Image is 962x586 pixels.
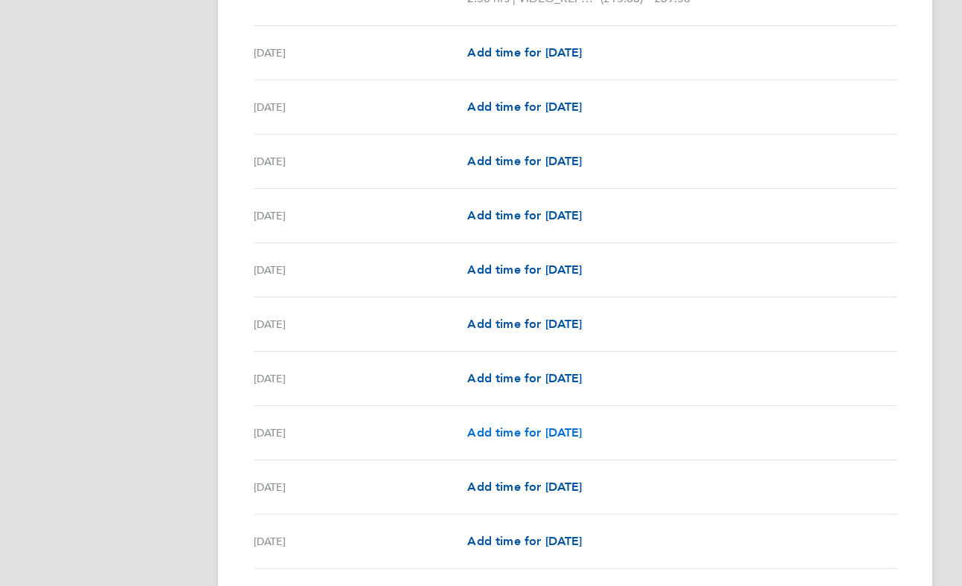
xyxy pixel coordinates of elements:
div: [DATE] [254,98,468,116]
span: Add time for [DATE] [467,208,582,222]
a: Add time for [DATE] [467,424,582,442]
span: Add time for [DATE] [467,425,582,439]
span: Add time for [DATE] [467,371,582,385]
div: [DATE] [254,424,468,442]
div: [DATE] [254,315,468,333]
div: [DATE] [254,207,468,225]
a: Add time for [DATE] [467,532,582,550]
div: [DATE] [254,261,468,279]
a: Add time for [DATE] [467,478,582,496]
a: Add time for [DATE] [467,315,582,333]
a: Add time for [DATE] [467,370,582,387]
span: Add time for [DATE] [467,263,582,277]
a: Add time for [DATE] [467,98,582,116]
div: [DATE] [254,370,468,387]
div: [DATE] [254,44,468,62]
div: [DATE] [254,532,468,550]
span: Add time for [DATE] [467,45,582,59]
span: Add time for [DATE] [467,317,582,331]
span: Add time for [DATE] [467,100,582,114]
a: Add time for [DATE] [467,207,582,225]
div: [DATE] [254,478,468,496]
div: [DATE] [254,152,468,170]
a: Add time for [DATE] [467,261,582,279]
span: Add time for [DATE] [467,480,582,494]
span: Add time for [DATE] [467,154,582,168]
a: Add time for [DATE] [467,44,582,62]
span: Add time for [DATE] [467,534,582,548]
a: Add time for [DATE] [467,152,582,170]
